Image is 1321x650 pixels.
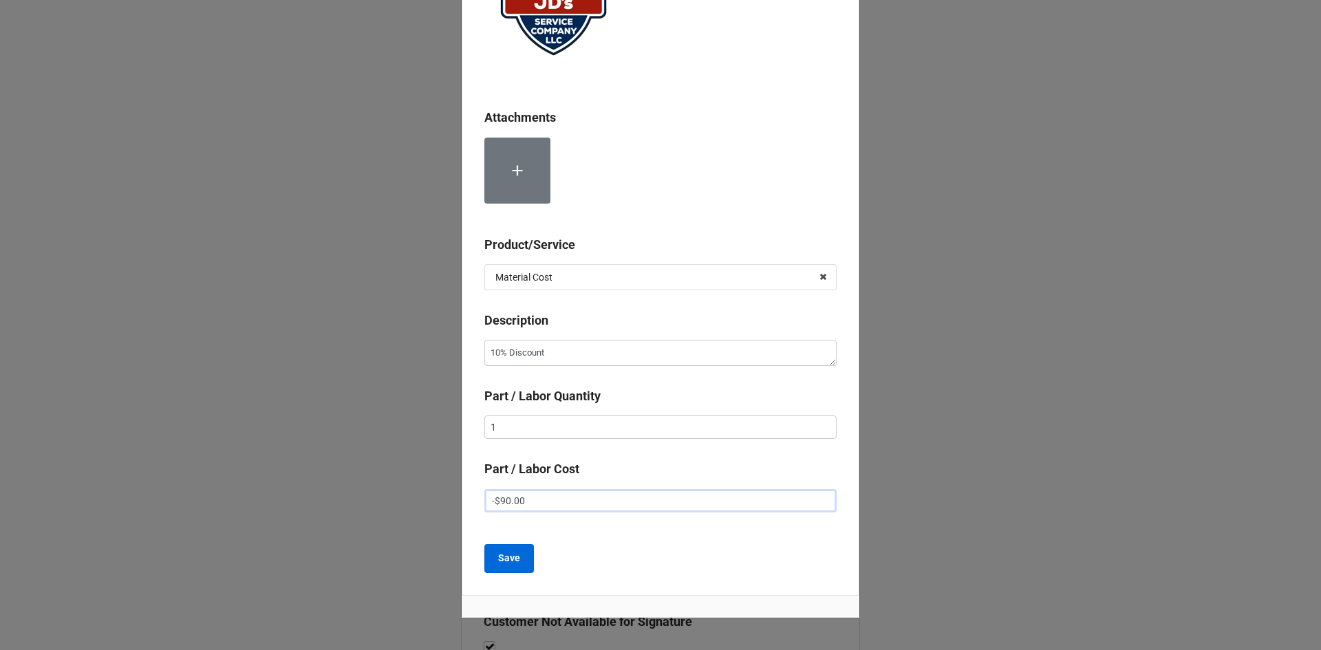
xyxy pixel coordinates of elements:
[498,551,520,565] b: Save
[484,311,548,330] label: Description
[484,387,601,406] label: Part / Labor Quantity
[484,340,837,366] textarea: 10% Discount
[484,544,534,573] button: Save
[495,272,552,282] div: Material Cost
[484,459,579,479] label: Part / Labor Cost
[484,108,556,127] label: Attachments
[484,235,575,254] label: Product/Service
